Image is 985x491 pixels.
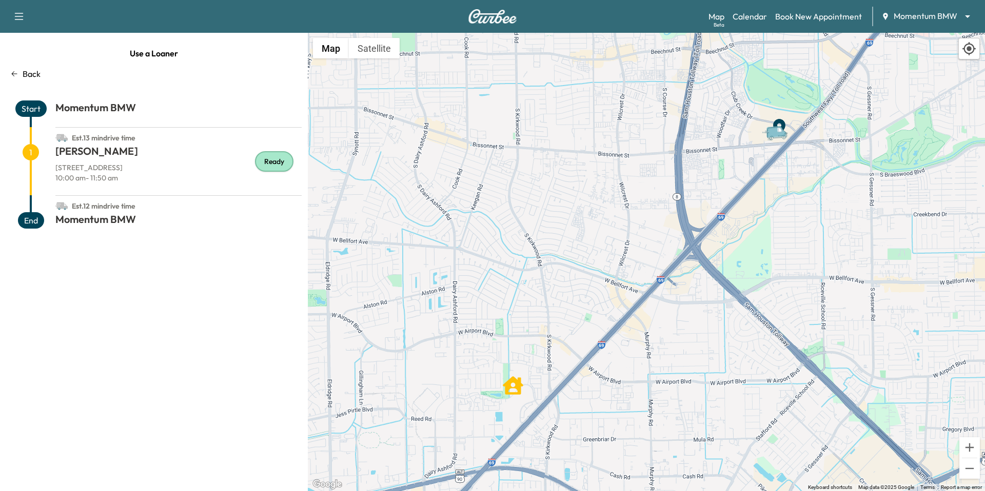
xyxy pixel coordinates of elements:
h1: [PERSON_NAME] [55,144,302,162]
div: Ready [255,151,293,172]
button: Keyboard shortcuts [808,484,852,491]
button: Zoom out [959,458,980,479]
p: 10:00 am - 11:50 am [55,173,302,183]
div: Recenter map [958,38,980,59]
a: Open this area in Google Maps (opens a new window) [310,478,344,491]
h1: Momentum BMW [55,212,302,231]
div: Beta [714,21,724,29]
gmp-advanced-marker: Van [761,115,797,133]
button: Show street map [313,38,349,58]
span: 1 [23,144,39,160]
a: Calendar [733,10,767,23]
a: MapBeta [708,10,724,23]
span: End [18,212,44,229]
gmp-advanced-marker: Chris Buller [503,370,523,391]
button: Show satellite imagery [349,38,400,58]
span: Start [15,100,47,117]
a: Report a map error [941,484,982,490]
span: Map data ©2025 Google [858,484,914,490]
a: Terms (opens in new tab) [920,484,935,490]
span: Use a Loaner [130,43,178,64]
span: Est. 13 min drive time [72,133,135,142]
span: Est. 12 min drive time [72,201,135,211]
button: Zoom in [959,437,980,458]
a: Book New Appointment [775,10,862,23]
p: Back [23,68,41,80]
img: Google [310,478,344,491]
gmp-advanced-marker: End Point [769,112,790,133]
p: [STREET_ADDRESS] [55,162,302,173]
h1: Momentum BMW [55,100,302,119]
span: Momentum BMW [894,10,957,22]
img: Curbee Logo [468,9,517,24]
